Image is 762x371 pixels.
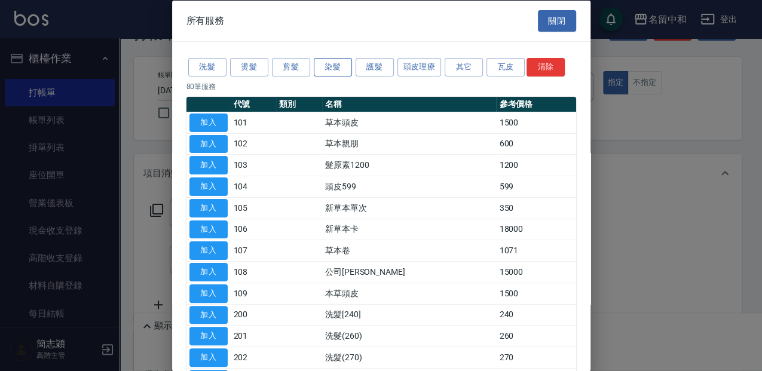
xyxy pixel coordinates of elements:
[231,240,277,261] td: 107
[322,283,497,304] td: 本草頭皮
[231,112,277,133] td: 101
[231,133,277,155] td: 102
[486,58,525,76] button: 瓦皮
[322,325,497,347] td: 洗髮(260)
[231,347,277,368] td: 202
[496,325,576,347] td: 260
[496,96,576,112] th: 參考價格
[356,58,394,76] button: 護髮
[186,14,225,26] span: 所有服務
[231,283,277,304] td: 109
[189,305,228,324] button: 加入
[496,133,576,155] td: 600
[322,112,497,133] td: 草本頭皮
[231,176,277,197] td: 104
[496,154,576,176] td: 1200
[189,220,228,238] button: 加入
[397,58,442,76] button: 頭皮理療
[189,284,228,302] button: 加入
[496,197,576,219] td: 350
[538,10,576,32] button: 關閉
[189,327,228,345] button: 加入
[496,176,576,197] td: 599
[496,219,576,240] td: 18000
[231,219,277,240] td: 106
[188,58,227,76] button: 洗髮
[322,133,497,155] td: 草本親朋
[189,156,228,174] button: 加入
[231,325,277,347] td: 201
[189,241,228,260] button: 加入
[189,198,228,217] button: 加入
[496,304,576,326] td: 240
[496,283,576,304] td: 1500
[189,177,228,196] button: 加入
[231,304,277,326] td: 200
[272,58,310,76] button: 剪髮
[189,263,228,281] button: 加入
[445,58,483,76] button: 其它
[322,219,497,240] td: 新草本卡
[322,176,497,197] td: 頭皮599
[189,113,228,131] button: 加入
[231,154,277,176] td: 103
[496,112,576,133] td: 1500
[322,154,497,176] td: 髮原素1200
[527,58,565,76] button: 清除
[322,347,497,368] td: 洗髮(270)
[314,58,352,76] button: 染髮
[322,197,497,219] td: 新草本單次
[322,261,497,283] td: 公司[PERSON_NAME]
[496,261,576,283] td: 15000
[496,347,576,368] td: 270
[189,348,228,367] button: 加入
[496,240,576,261] td: 1071
[231,197,277,219] td: 105
[276,96,322,112] th: 類別
[230,58,268,76] button: 燙髮
[189,134,228,153] button: 加入
[231,96,277,112] th: 代號
[322,240,497,261] td: 草本卷
[322,304,497,326] td: 洗髮[240]
[322,96,497,112] th: 名稱
[186,81,576,91] p: 80 筆服務
[231,261,277,283] td: 108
